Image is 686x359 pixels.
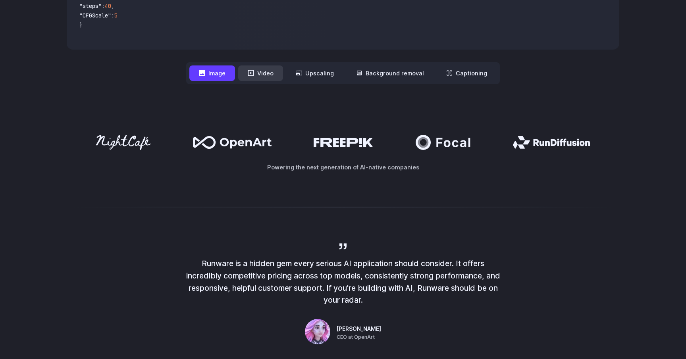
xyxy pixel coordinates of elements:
span: CEO at OpenArt [337,333,375,341]
span: 40 [105,2,111,10]
p: Powering the next generation of AI-native companies [67,163,619,172]
span: 5 [114,12,118,19]
span: : [102,2,105,10]
button: Upscaling [286,65,343,81]
span: "CFGScale" [79,12,111,19]
button: Captioning [437,65,497,81]
span: [PERSON_NAME] [337,325,381,334]
p: Runware is a hidden gem every serious AI application should consider. It offers incredibly compet... [184,257,502,306]
button: Background removal [347,65,434,81]
button: Image [189,65,235,81]
button: Video [238,65,283,81]
span: } [79,21,83,29]
img: Person [305,319,330,344]
span: , [111,2,114,10]
span: : [111,12,114,19]
span: "steps" [79,2,102,10]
